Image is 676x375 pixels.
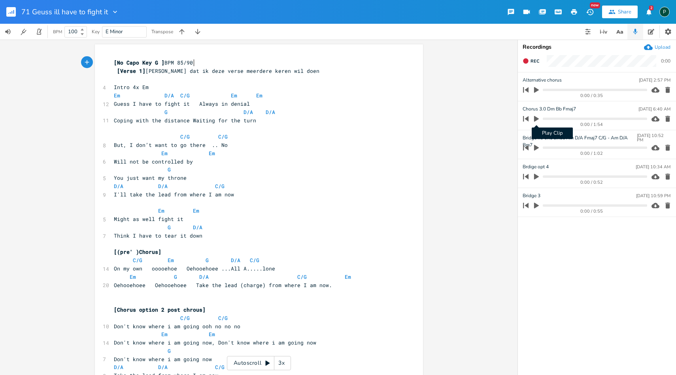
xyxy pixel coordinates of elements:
[114,117,256,124] span: Coping with the distance Waiting for the turn
[266,109,275,116] span: D/A
[92,29,100,34] div: Key
[106,28,123,35] span: E Minor
[523,105,576,113] span: Chorus 3.0 Dm Bb Fmaj7
[582,5,598,19] button: New
[644,43,670,51] button: Upload
[114,67,319,74] span: [PERSON_NAME] dat ik deze verse meerdere keren wil doen
[168,347,171,354] span: G
[161,150,168,157] span: Em
[199,273,209,280] span: D/A
[114,191,234,198] span: I'll take the lead from where I am now
[636,194,670,198] div: [DATE] 10:59 PM
[636,165,670,169] div: [DATE] 10:34 AM
[536,122,647,127] div: 0:00 / 1:54
[536,180,647,185] div: 0:00 / 0:52
[193,224,202,231] span: D/A
[164,109,168,116] span: G
[209,150,215,157] span: Em
[180,133,190,140] span: C/G
[114,158,193,165] span: Will not be controlled by
[218,133,228,140] span: C/G
[114,59,164,66] span: [No Capo Key G ]
[114,282,332,289] span: Oehooehoee Oehooehoee Take the lead (charge) from where I am now.
[536,151,647,156] div: 0:00 / 1:02
[655,44,670,50] div: Upload
[590,2,600,8] div: New
[114,100,250,107] span: Guess I have to fight it Always in denial
[209,331,215,338] span: Em
[151,29,173,34] div: Transpose
[114,141,228,148] span: But, I don’t want to go there .. No
[637,133,670,142] div: [DATE] 10:52 PM
[523,192,540,200] span: Bridge 3
[602,6,638,18] button: Share
[130,273,136,280] span: Em
[531,112,542,125] button: Play Clip
[133,257,142,264] span: C/G
[523,44,671,50] div: Recordings
[114,339,316,346] span: Don't know where i am going now, Don't know where i am going now
[158,364,168,371] span: D/A
[114,92,120,99] span: Em
[231,92,237,99] span: Em
[114,323,240,330] span: Don't know where i am going ooh no no no
[641,5,657,19] button: 2
[21,8,108,15] span: 71 Geuss ill have to fight it
[659,7,670,17] div: Piepo
[114,248,161,255] span: [(pre' )Chorus]
[244,109,253,116] span: D/A
[53,30,62,34] div: BPM
[519,55,542,67] button: Rec
[193,207,199,214] span: Em
[536,209,647,213] div: 0:00 / 0:55
[523,134,637,142] span: Bridge no one einde Am D/A Fmaj7 C/G - Am D/A Bm7
[180,314,190,322] span: C/G
[161,331,168,338] span: Em
[114,174,187,181] span: You just want my throne
[274,356,289,370] div: 3x
[114,265,275,272] span: On my own ooooehoe Oehooehoee ...All A.....lone
[180,92,190,99] span: C/G
[523,76,562,84] span: Alternative chorus
[227,356,291,370] div: Autoscroll
[215,364,225,371] span: C/G
[174,273,177,280] span: G
[250,257,259,264] span: C/G
[114,232,202,239] span: Think I have to tear it down
[114,306,206,313] span: [Chorus option 2 post chrous]
[114,183,123,190] span: D/A
[114,364,123,371] span: D/A
[618,8,631,15] div: Share
[114,84,149,91] span: Intro 4x Em
[638,107,670,111] div: [DATE] 6:40 AM
[231,257,240,264] span: D/A
[531,58,539,64] span: Rec
[164,92,174,99] span: D/A
[536,93,647,98] div: 0:00 / 0:35
[218,314,228,322] span: C/G
[297,273,307,280] span: C/G
[206,257,209,264] span: G
[659,3,670,21] button: P
[345,273,351,280] span: Em
[168,166,171,173] span: G
[661,59,670,63] div: 0:00
[117,67,145,74] span: [Verse 1]
[158,183,168,190] span: D/A
[523,163,549,171] span: Brdige opt 4
[114,215,183,223] span: Might as well fight it
[215,183,225,190] span: C/G
[256,92,262,99] span: Em
[114,356,212,363] span: Don't know where i am going now
[649,6,653,10] div: 2
[639,78,670,82] div: [DATE] 2:57 PM
[114,59,193,66] span: BPM 85/90
[168,224,171,231] span: G
[168,257,174,264] span: Em
[158,207,164,214] span: Em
